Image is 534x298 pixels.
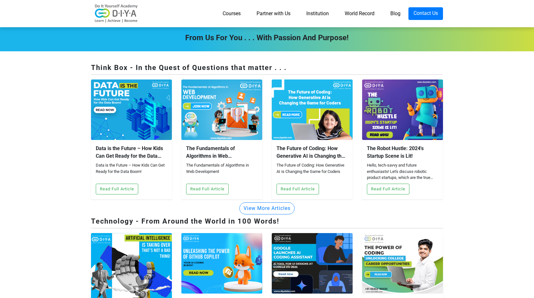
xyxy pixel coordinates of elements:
[277,145,348,160] div: The Future of Coding: How Generative AI is Changing the Game for Coders
[91,62,443,75] div: Think Box - In the Quest of Questions that matter . . .
[91,216,443,228] div: Technology - From Around the World in 100 Words!
[249,7,298,20] a: Partner with Us
[96,184,138,194] button: Read Full Article
[186,145,257,160] div: The Fundamentals of Algorithms in Web Development
[181,79,262,140] img: blog-2024042853928.jpg
[367,162,438,181] div: Hello, tech-savvy and future enthusiasts! Let's discuss robotic product startups, which are the t...
[277,186,319,192] a: Read Full Article
[86,32,448,43] div: From Us For You . . . with Passion and Purpose!
[362,233,443,294] img: blog-2025042735841.jpg
[186,162,257,181] div: The Fundamentals of Algorithms in Web Development
[96,145,167,160] div: Data is the Future – How Kids Can Get Ready for the Data Boom!
[367,186,409,192] a: Read Full Article
[277,162,348,181] div: The Future of Coding: How Generative AI is Changing the Game for Coders
[408,7,443,20] a: Contact Us
[277,184,319,194] button: Read Full Article
[239,202,295,214] button: View More Articles
[337,7,382,20] a: World Record
[96,162,167,181] div: Data is the Future – How Kids Can Get Ready for the Data Boom!
[186,184,229,194] button: Read Full Article
[186,186,229,192] a: Read Full Article
[272,233,353,294] img: blog-2025052544907.jpg
[215,7,249,20] a: Courses
[298,7,337,20] a: Institution
[239,205,295,211] a: View More Articles
[367,145,438,160] div: The Robot Hustle: 2024's Startup Scene is Lit!
[362,79,443,140] img: blog-2023121842428.jpg
[91,4,142,23] img: logo-v2.png
[91,79,172,140] img: blog-2024120862518.jpg
[96,186,138,192] a: Read Full Article
[382,7,408,20] a: Blog
[367,184,409,194] button: Read Full Article
[181,233,262,294] img: blog-2025061741239.jpg
[272,79,353,140] img: blog-2024042095551.jpg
